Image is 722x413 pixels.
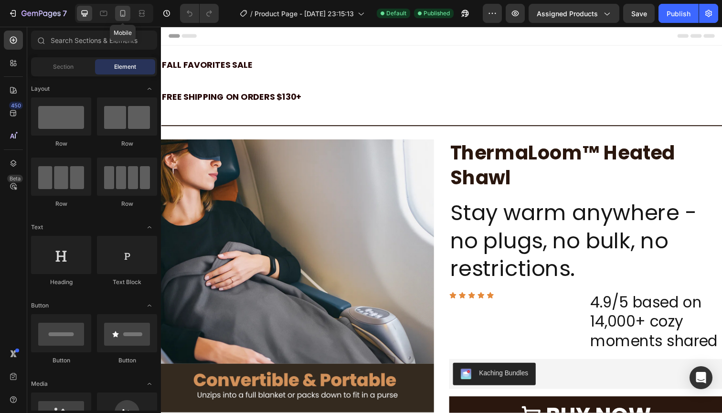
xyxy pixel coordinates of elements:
[180,4,219,23] div: Undo/Redo
[53,63,74,71] span: Section
[31,200,91,208] div: Row
[7,175,23,182] div: Beta
[298,343,382,366] button: Kaching Bundles
[97,200,157,208] div: Row
[97,139,157,148] div: Row
[142,81,157,96] span: Toggle open
[537,9,598,19] span: Assigned Products
[658,4,699,23] button: Publish
[690,366,712,389] div: Open Intercom Messenger
[9,102,23,109] div: 450
[31,278,91,286] div: Heading
[424,9,450,18] span: Published
[529,4,619,23] button: Assigned Products
[250,9,253,19] span: /
[623,4,655,23] button: Save
[142,220,157,235] span: Toggle open
[31,380,48,388] span: Media
[295,176,572,262] p: Stay warm anywhere - no plugs, no bulk, no restrictions.
[294,115,573,168] h2: ThermaLoom™ Heated Shawl
[161,27,722,413] iframe: Design area
[31,85,50,93] span: Layout
[142,298,157,313] span: Toggle open
[393,383,500,412] div: BUY NOW
[31,301,49,310] span: Button
[97,356,157,365] div: Button
[31,31,157,50] input: Search Sections & Elements
[114,63,136,71] span: Element
[255,9,354,19] span: Product Page - [DATE] 23:15:13
[63,8,67,19] p: 7
[306,349,317,360] img: KachingBundles.png
[31,139,91,148] div: Row
[4,4,71,23] button: 7
[142,376,157,392] span: Toggle open
[325,349,375,359] div: Kaching Bundles
[667,9,690,19] div: Publish
[386,9,406,18] span: Default
[31,223,43,232] span: Text
[97,278,157,286] div: Text Block
[438,272,572,331] p: 4.9/5 based on 14,000+ cozy moments shared
[31,356,91,365] div: Button
[631,10,647,18] span: Save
